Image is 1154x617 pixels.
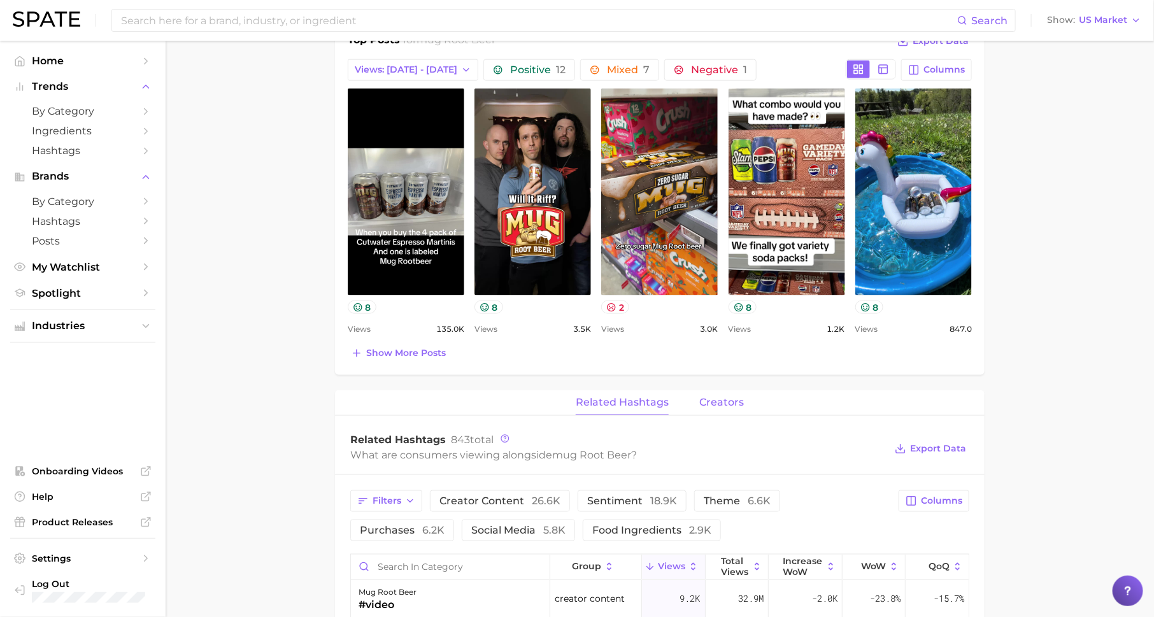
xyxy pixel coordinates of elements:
span: -2.0k [812,591,837,606]
span: Columns [923,64,965,75]
img: SPATE [13,11,80,27]
span: Product Releases [32,516,134,528]
span: purchases [360,525,445,535]
span: mug root beer [552,449,631,461]
button: 8 [729,301,757,314]
button: Columns [901,59,972,81]
button: Brands [10,167,155,186]
div: What are consumers viewing alongside ? [350,446,885,464]
span: Onboarding Videos [32,465,134,477]
span: creator content [555,591,625,606]
a: Ingredients [10,121,155,141]
a: Spotlight [10,283,155,303]
span: Positive [510,65,566,75]
a: Settings [10,549,155,568]
span: Increase WoW [783,556,823,576]
a: by Category [10,192,155,211]
button: Views: [DATE] - [DATE] [348,59,478,81]
span: 3.5k [573,322,591,337]
button: WoW [843,555,906,579]
span: -23.8% [870,591,901,606]
span: Related Hashtags [350,434,446,446]
a: Help [10,487,155,506]
a: Log out. Currently logged in with e-mail hannah@spate.nyc. [10,574,155,607]
span: food ingredients [592,525,711,535]
span: Industries [32,320,134,332]
button: Trends [10,77,155,96]
button: Columns [899,490,969,512]
span: social media [471,525,566,535]
button: 8 [474,301,503,314]
span: Home [32,55,134,67]
span: -15.7% [934,591,964,606]
h1: Top Posts [348,32,400,52]
div: #video [359,597,417,613]
button: ShowUS Market [1044,12,1144,29]
span: Trends [32,81,134,92]
span: Views [601,322,624,337]
a: Posts [10,231,155,251]
a: Onboarding Videos [10,462,155,481]
span: Views [474,322,497,337]
a: Hashtags [10,141,155,160]
button: 8 [855,301,884,314]
h2: for [404,32,496,52]
span: total [451,434,494,446]
span: Show more posts [366,348,446,358]
span: sentiment [587,496,677,506]
span: mug root beer [417,34,496,46]
span: 1.2k [827,322,845,337]
span: 847.0 [950,322,972,337]
span: creator content [439,496,560,506]
span: Show [1047,17,1075,24]
span: Columns [921,495,962,506]
a: Product Releases [10,513,155,532]
span: 6.2k [422,524,445,536]
span: QoQ [929,561,950,571]
span: 32.9m [738,591,764,606]
input: Search in category [351,555,550,579]
span: Total Views [722,556,749,576]
span: Export Data [913,36,969,46]
span: by Category [32,105,134,117]
a: Hashtags [10,211,155,231]
span: Export Data [910,443,966,454]
button: Export Data [894,32,972,50]
span: Brands [32,171,134,182]
button: Show more posts [348,344,449,362]
span: 26.6k [532,495,560,507]
button: Total Views [706,555,769,579]
span: Hashtags [32,145,134,157]
span: Views [729,322,752,337]
button: QoQ [906,555,969,579]
span: My Watchlist [32,261,134,273]
button: 8 [348,301,376,314]
span: 18.9k [650,495,677,507]
span: US Market [1079,17,1127,24]
span: Views [855,322,878,337]
span: 6.6k [748,495,771,507]
a: by Category [10,101,155,121]
button: Views [642,555,705,579]
span: 3.0k [701,322,718,337]
span: Help [32,491,134,502]
button: 2 [601,301,629,314]
button: Export Data [892,440,969,458]
button: group [550,555,642,579]
span: Views [348,322,371,337]
span: group [572,561,601,571]
span: WoW [861,561,886,571]
button: Filters [350,490,422,512]
span: Negative [691,65,747,75]
span: 9.2k [680,591,701,606]
span: Views [658,561,685,571]
span: Hashtags [32,215,134,227]
span: 7 [643,64,650,76]
span: by Category [32,195,134,208]
button: Industries [10,316,155,336]
span: 2.9k [689,524,711,536]
span: theme [704,496,771,506]
span: Mixed [607,65,650,75]
span: Ingredients [32,125,134,137]
a: Home [10,51,155,71]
